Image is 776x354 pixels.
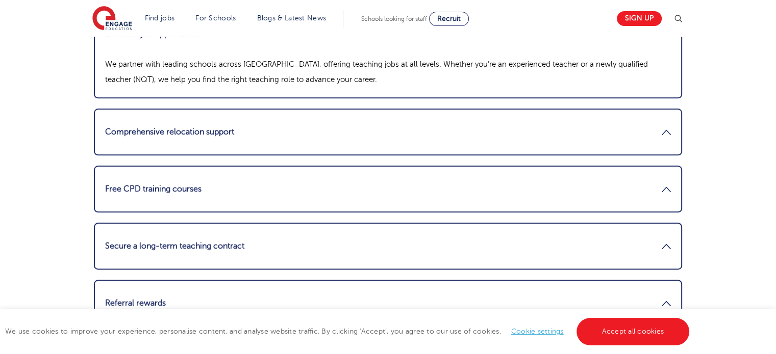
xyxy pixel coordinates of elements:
[511,328,564,335] a: Cookie settings
[145,14,175,22] a: Find jobs
[195,14,236,22] a: For Schools
[437,15,461,22] span: Recruit
[577,318,690,345] a: Accept all cookies
[105,177,671,201] a: Free CPD training courses
[429,12,469,26] a: Recruit
[105,60,648,84] span: We partner with leading schools across [GEOGRAPHIC_DATA], offering teaching jobs at all levels. W...
[5,328,692,335] span: We use cookies to improve your experience, personalise content, and analyse website traffic. By c...
[361,15,427,22] span: Schools looking for staff
[105,234,671,258] a: Secure a long-term teaching contract
[617,11,662,26] a: Sign up
[105,120,671,144] a: Comprehensive relocation support
[257,14,327,22] a: Blogs & Latest News
[92,6,132,32] img: Engage Education
[105,291,671,315] a: Referral rewards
